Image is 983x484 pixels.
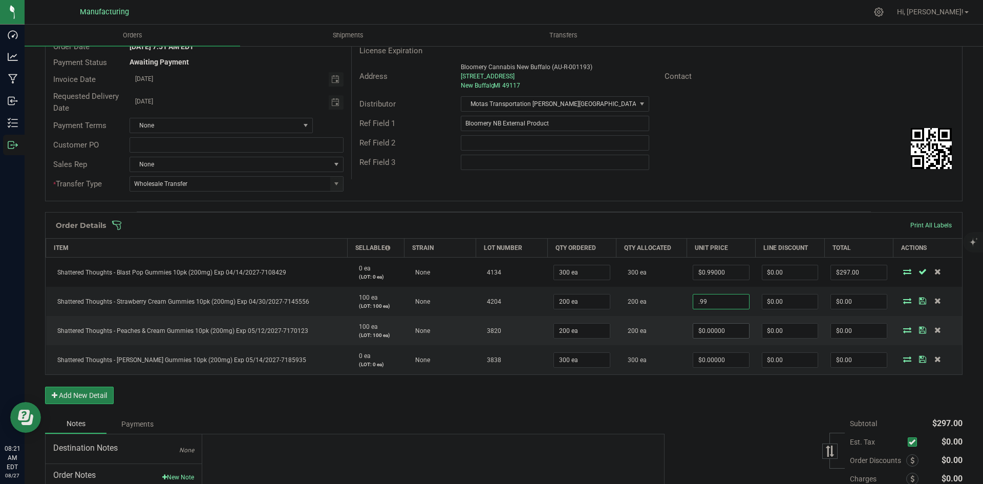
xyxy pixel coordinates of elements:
a: Orders [25,25,240,46]
strong: [DATE] 7:51 AM EDT [130,43,194,51]
inline-svg: Dashboard [8,30,18,40]
span: Save Order Detail [915,268,930,275]
span: Shattered Thoughts - Peaches & Cream Gummies 10pk (200mg) Exp 05/12/2027-7170123 [52,327,308,334]
span: Delete Order Detail [930,327,946,333]
input: 0 [762,353,818,367]
span: Save Order Detail [915,298,930,304]
input: 0 [831,353,886,367]
inline-svg: Analytics [8,52,18,62]
p: (LOT: 100 ea) [354,302,398,310]
img: Scan me! [911,128,952,169]
span: 4134 [482,269,501,276]
a: Transfers [456,25,671,46]
input: 0 [554,265,609,280]
th: Sellable [348,239,404,258]
span: [STREET_ADDRESS] [461,73,515,80]
inline-svg: Manufacturing [8,74,18,84]
span: Order Date [53,42,90,51]
span: Toggle calendar [329,95,344,110]
input: 0 [762,324,818,338]
span: $0.00 [942,474,963,483]
p: (LOT: 0 ea) [354,361,398,368]
span: Distributor [359,99,396,109]
span: Shattered Thoughts - [PERSON_NAME] Gummies 10pk (200mg) Exp 05/14/2027-7185935 [52,356,306,364]
span: Delete Order Detail [930,356,946,362]
p: 08:21 AM EDT [5,444,20,472]
h1: Order Details [56,221,106,229]
th: Lot Number [476,239,547,258]
span: Save Order Detail [915,356,930,362]
th: Actions [893,239,962,258]
span: Payment Status [53,58,107,67]
span: 49117 [502,82,520,89]
span: 3820 [482,327,501,334]
button: New Note [162,473,194,482]
span: Hi, [PERSON_NAME]! [897,8,964,16]
span: 200 ea [623,327,647,334]
span: None [410,298,430,305]
span: Motas Transportation [PERSON_NAME][GEOGRAPHIC_DATA] (AU-ST-000137) [461,97,635,111]
span: New Buffalo [461,82,495,89]
inline-svg: Inbound [8,96,18,106]
qrcode: 00005962 [911,128,952,169]
inline-svg: Outbound [8,140,18,150]
span: Transfers [536,31,591,40]
span: Customer PO [53,140,99,150]
span: Toggle calendar [329,72,344,87]
input: 0 [831,265,886,280]
th: Qty Allocated [616,239,687,258]
th: Line Discount [756,239,824,258]
span: Delete Order Detail [930,298,946,304]
span: 300 ea [623,269,647,276]
span: Save Order Detail [915,327,930,333]
span: Est. Tax [850,438,904,446]
iframe: Resource center [10,402,41,433]
span: $0.00 [942,455,963,465]
div: Payments [106,415,168,433]
span: Shattered Thoughts - Blast Pop Gummies 10pk (200mg) Exp 04/14/2027-7108429 [52,269,286,276]
input: 0 [831,294,886,309]
inline-svg: Inventory [8,118,18,128]
input: 0 [554,353,609,367]
span: Order Discounts [850,456,906,465]
p: (LOT: 100 ea) [354,331,398,339]
span: Shipments [319,31,377,40]
div: Notes [45,414,106,434]
input: 0 [762,294,818,309]
span: Orders [109,31,156,40]
input: 0 [693,265,749,280]
span: Bloomery Cannabis New Buffalo (AU-R-001193) [461,64,592,71]
span: None [130,157,330,172]
input: 0 [554,294,609,309]
span: $297.00 [932,418,963,428]
span: 4204 [482,298,501,305]
p: 08/27 [5,472,20,479]
input: 0 [554,324,609,338]
input: 0 [693,324,749,338]
span: Transfer Type [53,179,102,188]
span: Address [359,72,388,81]
span: MI [494,82,500,89]
span: Subtotal [850,419,877,428]
span: Order Notes [53,469,194,481]
span: Ref Field 3 [359,158,395,167]
span: Contact [665,72,692,81]
button: Add New Detail [45,387,114,404]
th: Strain [404,239,476,258]
input: 0 [762,265,818,280]
span: None [410,327,430,334]
span: Ref Field 2 [359,138,395,148]
span: Charges [850,475,906,483]
span: Invoice Date [53,75,96,84]
span: License Expiration [359,46,422,55]
strong: Awaiting Payment [130,58,189,66]
span: Requested Delivery Date [53,92,119,113]
span: Sales Rep [53,160,87,169]
input: 0 [693,353,749,367]
span: 100 ea [354,294,378,301]
th: Total [824,239,893,258]
span: 0 ea [354,265,371,272]
span: None [410,269,430,276]
th: Item [46,239,348,258]
span: Ref Field 1 [359,119,395,128]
